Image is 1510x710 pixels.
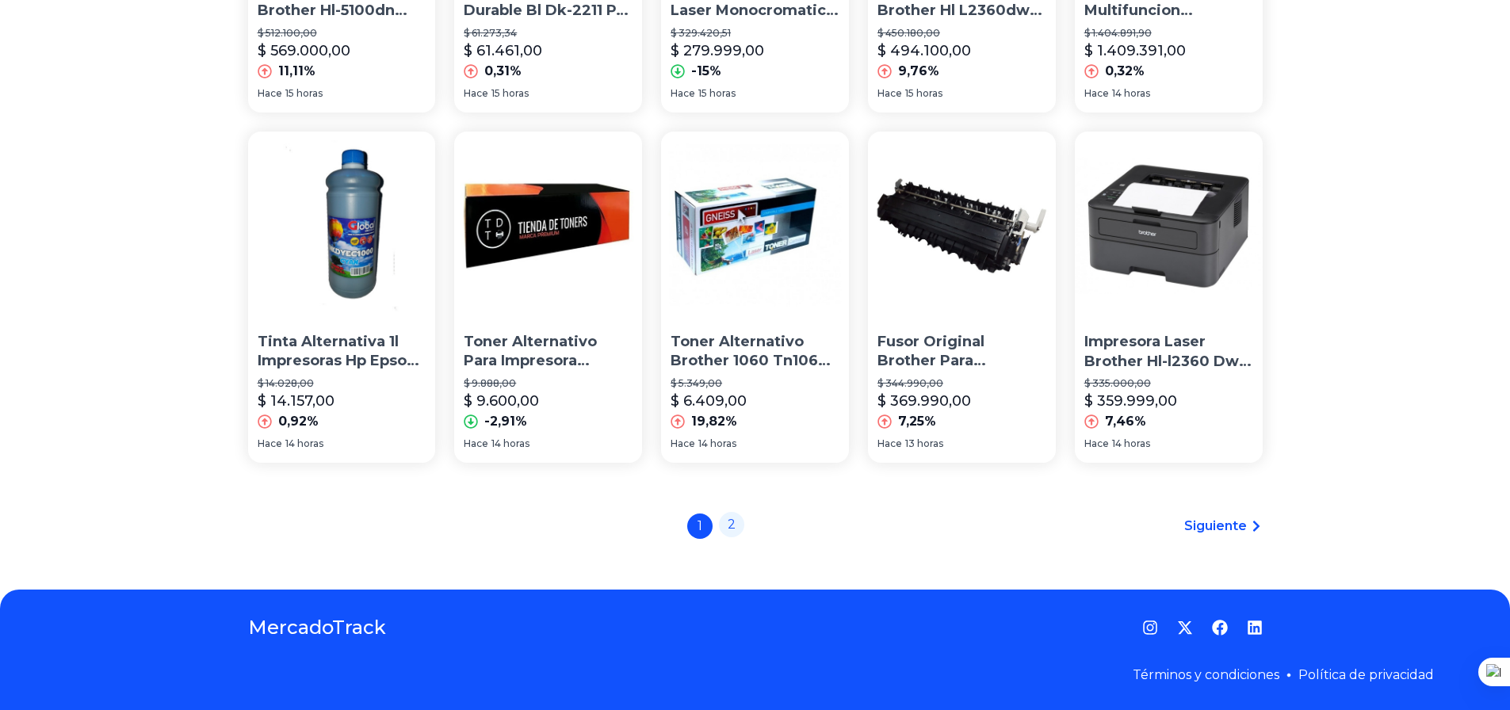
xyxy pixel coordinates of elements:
[491,87,529,100] span: 15 horas
[661,132,849,319] img: Toner Alternativo Brother 1060 Tn1060 Impresora Hl 1212 1200
[454,132,642,319] img: Toner Alternativo Para Impresora Brother 1060 Tn 1200 Packx2
[698,87,736,100] span: 15 horas
[671,27,839,40] p: $ 329.420,51
[1142,620,1158,636] a: Instagram
[905,437,943,450] span: 13 horas
[877,332,1046,372] p: Fusor Original Brother Para Impresoras L 5100 5600 5650 Dn
[1133,667,1279,682] a: Términos y condiciones
[1075,132,1263,319] img: Impresora Laser Brother Hl-l2360 Dw Monocromatica Wifi
[1084,332,1253,372] p: Impresora Laser Brother Hl-l2360 Dw Monocromatica Wifi
[905,87,942,100] span: 15 horas
[285,87,323,100] span: 15 horas
[278,62,315,81] p: 11,11%
[484,62,522,81] p: 0,31%
[868,132,1056,319] img: Fusor Original Brother Para Impresoras L 5100 5600 5650 Dn
[1105,62,1145,81] p: 0,32%
[691,62,721,81] p: -15%
[1112,87,1150,100] span: 14 horas
[1247,620,1263,636] a: LinkedIn
[1084,390,1177,412] p: $ 359.999,00
[898,62,939,81] p: 9,76%
[258,437,282,450] span: Hace
[671,377,839,390] p: $ 5.349,00
[258,332,426,372] p: Tinta Alternativa 1l Impresoras Hp Epson Brother Zona Oeste
[454,132,642,463] a: Toner Alternativo Para Impresora Brother 1060 Tn 1200 Packx2Toner Alternativo Para Impresora Brot...
[1084,27,1253,40] p: $ 1.404.891,90
[719,512,744,537] a: 2
[1177,620,1193,636] a: Twitter
[1112,437,1150,450] span: 14 horas
[464,332,633,372] p: Toner Alternativo Para Impresora Brother 1060 Tn 1200 Packx2
[464,437,488,450] span: Hace
[258,87,282,100] span: Hace
[898,412,936,431] p: 7,25%
[278,412,319,431] p: 0,92%
[877,40,971,62] p: $ 494.100,00
[484,412,527,431] p: -2,91%
[464,27,633,40] p: $ 61.273,34
[248,132,436,319] img: Tinta Alternativa 1l Impresoras Hp Epson Brother Zona Oeste
[464,40,542,62] p: $ 61.461,00
[1084,377,1253,390] p: $ 335.000,00
[877,437,902,450] span: Hace
[877,87,902,100] span: Hace
[671,332,839,372] p: Toner Alternativo Brother 1060 Tn1060 Impresora Hl 1212 1200
[691,412,737,431] p: 19,82%
[258,27,426,40] p: $ 512.100,00
[1298,667,1434,682] a: Política de privacidad
[661,132,849,463] a: Toner Alternativo Brother 1060 Tn1060 Impresora Hl 1212 1200Toner Alternativo Brother 1060 Tn1060...
[1184,517,1247,536] span: Siguiente
[698,437,736,450] span: 14 horas
[671,390,747,412] p: $ 6.409,00
[248,132,436,463] a: Tinta Alternativa 1l Impresoras Hp Epson Brother Zona OesteTinta Alternativa 1l Impresoras Hp Eps...
[877,390,971,412] p: $ 369.990,00
[491,437,529,450] span: 14 horas
[868,132,1056,463] a: Fusor Original Brother Para Impresoras L 5100 5600 5650 DnFusor Original Brother Para Impresoras ...
[464,87,488,100] span: Hace
[1075,132,1263,463] a: Impresora Laser Brother Hl-l2360 Dw Monocromatica WifiImpresora Laser Brother Hl-l2360 Dw Monocro...
[1212,620,1228,636] a: Facebook
[1105,412,1146,431] p: 7,46%
[258,40,350,62] p: $ 569.000,00
[877,27,1046,40] p: $ 450.180,00
[464,377,633,390] p: $ 9.888,00
[248,615,386,640] a: MercadoTrack
[671,87,695,100] span: Hace
[464,390,539,412] p: $ 9.600,00
[258,390,334,412] p: $ 14.157,00
[671,437,695,450] span: Hace
[285,437,323,450] span: 14 horas
[877,377,1046,390] p: $ 344.990,00
[1184,517,1263,536] a: Siguiente
[1084,87,1109,100] span: Hace
[1084,40,1186,62] p: $ 1.409.391,00
[258,377,426,390] p: $ 14.028,00
[671,40,764,62] p: $ 279.999,00
[1084,437,1109,450] span: Hace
